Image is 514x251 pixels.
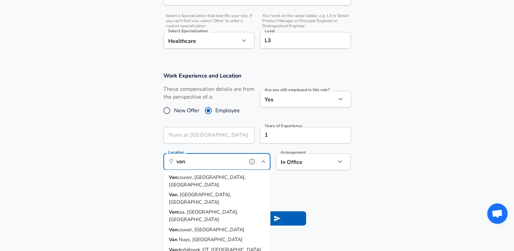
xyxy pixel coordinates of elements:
label: These compensation details are from the perspective of a: [163,85,254,101]
strong: Van [169,174,177,181]
span: New Offer [174,106,199,115]
span: Employee [215,106,240,115]
strong: Van [169,236,179,243]
strong: Van [169,191,177,198]
label: Location [168,150,184,154]
strong: Van [169,226,177,233]
span: Nuys, [GEOGRAPHIC_DATA] [179,236,243,243]
span: couver, [GEOGRAPHIC_DATA] [177,226,245,233]
label: Years of Experience [265,124,302,128]
button: help [247,156,257,167]
label: Select Specialization [168,29,208,33]
input: 0 [163,127,240,144]
span: Select a Specialization that best fits your role. If you can't find one, select 'Other' to enter ... [163,13,254,29]
span: , [GEOGRAPHIC_DATA], [GEOGRAPHIC_DATA] [169,191,231,205]
span: taa, [GEOGRAPHIC_DATA], [GEOGRAPHIC_DATA] [169,209,238,223]
input: L3 [263,35,348,46]
span: couver, [GEOGRAPHIC_DATA], [GEOGRAPHIC_DATA] [169,174,246,188]
span: Your level on the career ladder. e.g. L3 or Senior Product Manager or Principal Engineer or Disti... [260,13,351,29]
input: 7 [260,127,336,144]
button: Close [259,157,268,166]
h3: Work Experience and Location [163,72,351,80]
label: Arrangement [281,150,306,154]
a: Open chat [487,203,508,224]
strong: Van [169,209,177,216]
label: Are you still employed in this role? [265,88,330,92]
div: Yes [260,91,336,107]
div: Healthcare [163,32,240,49]
label: Level [265,29,275,33]
div: In Office [276,153,326,170]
